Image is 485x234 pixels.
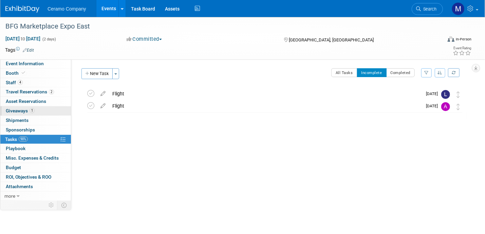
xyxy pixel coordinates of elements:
span: Tasks [5,137,28,142]
span: Search [421,6,436,12]
span: Booth [6,70,26,76]
i: Booth reservation complete [22,71,25,75]
span: Playbook [6,146,25,151]
div: In-Person [455,37,471,42]
a: more [0,192,71,201]
span: 1 [30,108,35,113]
button: Incomplete [357,68,387,77]
span: (2 days) [42,37,56,41]
span: Budget [6,165,21,170]
span: Staff [6,80,23,85]
span: [DATE] [426,104,441,108]
a: Playbook [0,144,71,153]
a: edit [97,103,109,109]
span: Giveaways [6,108,35,113]
span: 4 [18,80,23,85]
a: Giveaways1 [0,106,71,115]
span: Event Information [6,61,44,66]
span: Travel Reservations [6,89,54,94]
a: ROI, Objectives & ROO [0,173,71,182]
img: ExhibitDay [5,6,39,13]
span: Attachments [6,184,33,189]
span: Sponsorships [6,127,35,132]
td: Tags [5,47,34,53]
span: to [20,36,26,41]
span: Shipments [6,118,29,123]
img: Lakius Mccoy [441,90,450,99]
button: All Tasks [331,68,357,77]
a: Travel Reservations2 [0,87,71,96]
span: [DATE] [DATE] [5,36,41,42]
div: Flight [109,100,422,112]
a: Event Information [0,59,71,68]
span: 2 [49,89,54,94]
a: Shipments [0,116,71,125]
a: Tasks90% [0,135,71,144]
td: Personalize Event Tab Strip [45,201,57,210]
div: Event Format [402,35,471,46]
button: New Task [81,68,113,79]
img: Mark Ries [452,2,465,15]
td: Toggle Event Tabs [57,201,71,210]
div: Event Rating [453,47,471,50]
span: ROI, Objectives & ROO [6,174,51,180]
span: 90% [19,137,28,142]
span: Asset Reservations [6,98,46,104]
a: Staff4 [0,78,71,87]
img: Format-Inperson.png [448,36,454,42]
div: BFG Marketplace Expo East [3,20,432,33]
span: [GEOGRAPHIC_DATA], [GEOGRAPHIC_DATA] [289,37,374,42]
a: Search [412,3,443,15]
button: Completed [386,68,415,77]
a: Refresh [448,68,460,77]
a: Edit [23,48,34,53]
a: Sponsorships [0,125,71,134]
img: April Rockett [441,102,450,111]
button: Committed [124,36,165,43]
a: Misc. Expenses & Credits [0,154,71,163]
div: Flight [109,88,422,100]
a: Attachments [0,182,71,191]
a: Budget [0,163,71,172]
a: edit [97,91,109,97]
span: Ceramo Company [48,6,86,12]
span: [DATE] [426,91,441,96]
i: Move task [456,91,460,98]
i: Move task [456,104,460,110]
a: Booth [0,69,71,78]
span: more [4,193,15,199]
a: Asset Reservations [0,97,71,106]
span: Misc. Expenses & Credits [6,155,59,161]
